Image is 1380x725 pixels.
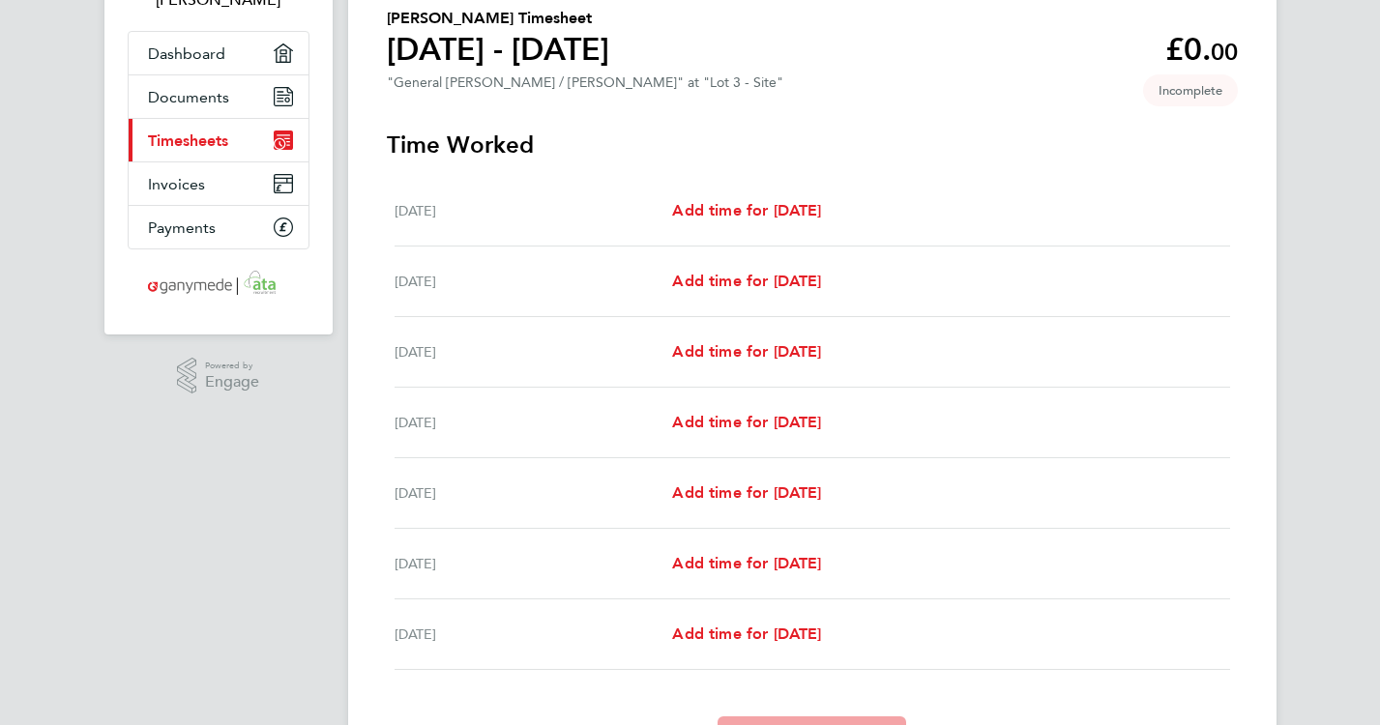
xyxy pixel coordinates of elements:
[672,270,821,293] a: Add time for [DATE]
[128,269,309,300] a: Go to home page
[148,131,228,150] span: Timesheets
[672,481,821,505] a: Add time for [DATE]
[672,201,821,219] span: Add time for [DATE]
[129,119,308,161] a: Timesheets
[395,340,673,363] div: [DATE]
[148,44,225,63] span: Dashboard
[205,374,259,391] span: Engage
[395,270,673,293] div: [DATE]
[129,162,308,205] a: Invoices
[387,30,609,69] h1: [DATE] - [DATE]
[1165,31,1238,68] app-decimal: £0.
[177,358,259,394] a: Powered byEngage
[1211,38,1238,66] span: 00
[1143,74,1238,106] span: This timesheet is Incomplete.
[672,342,821,361] span: Add time for [DATE]
[672,272,821,290] span: Add time for [DATE]
[672,624,821,643] span: Add time for [DATE]
[387,7,609,30] h2: [PERSON_NAME] Timesheet
[395,199,673,222] div: [DATE]
[672,623,821,646] a: Add time for [DATE]
[142,269,294,300] img: ganymedesolutions-logo-retina.png
[672,554,821,572] span: Add time for [DATE]
[148,218,216,237] span: Payments
[672,483,821,502] span: Add time for [DATE]
[129,206,308,248] a: Payments
[672,552,821,575] a: Add time for [DATE]
[387,130,1238,160] h3: Time Worked
[395,481,673,505] div: [DATE]
[672,413,821,431] span: Add time for [DATE]
[205,358,259,374] span: Powered by
[387,74,783,91] div: "General [PERSON_NAME] / [PERSON_NAME]" at "Lot 3 - Site"
[395,623,673,646] div: [DATE]
[672,199,821,222] a: Add time for [DATE]
[129,32,308,74] a: Dashboard
[129,75,308,118] a: Documents
[395,411,673,434] div: [DATE]
[672,340,821,363] a: Add time for [DATE]
[148,88,229,106] span: Documents
[395,552,673,575] div: [DATE]
[672,411,821,434] a: Add time for [DATE]
[148,175,205,193] span: Invoices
